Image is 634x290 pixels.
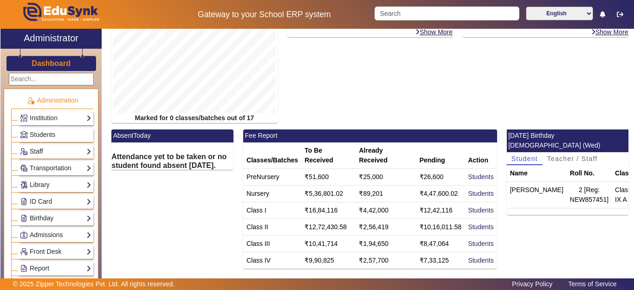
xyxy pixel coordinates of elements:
h5: Gateway to your School ERP system [164,10,365,19]
a: Dashboard [31,58,71,68]
span: Teacher / Staff [547,155,598,162]
th: Roll No. [567,165,612,182]
a: Terms of Service [563,278,621,290]
td: Class I [243,202,301,219]
th: Already Received [356,142,416,169]
a: Students [468,206,493,214]
td: ₹2,57,700 [356,252,416,269]
td: ₹2,56,419 [356,219,416,235]
td: ₹16,84,116 [301,202,356,219]
mat-card-header: Fee Report [243,129,497,142]
img: Students.png [20,131,27,138]
td: ₹9,90,825 [301,252,356,269]
td: ₹26,600 [416,168,465,185]
td: ₹89,201 [356,185,416,202]
a: Students [468,223,493,231]
mat-card-header: AbsentToday [111,129,233,142]
th: Name [507,165,567,182]
a: Show More [591,28,629,36]
td: ₹5,36,801.02 [301,185,356,202]
a: Students [468,173,493,180]
input: Search... [9,73,94,85]
th: Pending [416,142,465,169]
td: ₹4,42,000 [356,202,416,219]
td: Class III [243,235,301,252]
p: © 2025 Zipper Technologies Pvt. Ltd. All rights reserved. [13,279,175,289]
td: Nursery [243,185,301,202]
td: ₹8,47,064 [416,235,465,252]
span: Students [30,131,55,138]
a: Students [468,190,493,197]
td: [PERSON_NAME] [507,181,567,208]
th: Classes/Batches [243,142,301,169]
div: Marked for 0 classes/batches out of 17 [111,113,277,123]
td: ₹12,42,116 [416,202,465,219]
a: Students [20,129,91,140]
td: ₹10,16,011.58 [416,219,465,235]
h2: Administrator [24,32,78,44]
td: 2 [Reg: NEW857451] [567,181,612,208]
td: ₹25,000 [356,168,416,185]
td: ₹12,72,430.58 [301,219,356,235]
td: ₹10,41,714 [301,235,356,252]
a: Administrator [0,29,102,49]
td: Class IV [243,252,301,269]
mat-card-header: [DATE] Birthday [DEMOGRAPHIC_DATA] (Wed) [507,129,629,152]
th: To Be Received [301,142,356,169]
a: Show More [415,28,453,36]
th: Action [465,142,497,169]
a: Privacy Policy [507,278,557,290]
td: ₹7,33,125 [416,252,465,269]
td: ₹1,94,650 [356,235,416,252]
span: Student [511,155,538,162]
td: Class II [243,219,301,235]
td: ₹4,47,600.02 [416,185,465,202]
td: ₹51,600 [301,168,356,185]
a: Students [468,240,493,247]
p: Administration [11,96,93,105]
h3: Dashboard [32,59,71,68]
input: Search [375,6,519,20]
td: PreNursery [243,168,301,185]
img: Administration.png [26,97,35,105]
h6: Attendance yet to be taken or no student found absent [DATE]. [111,152,233,170]
a: Students [468,257,493,264]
